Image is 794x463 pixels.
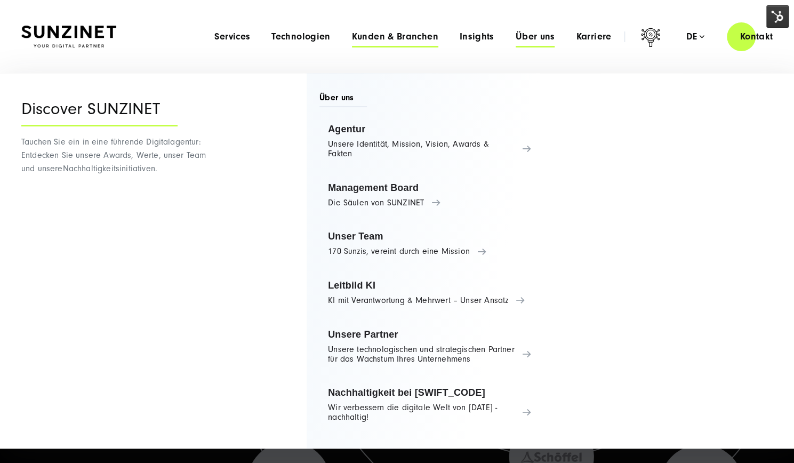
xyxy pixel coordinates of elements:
div: de [686,31,704,42]
a: Über uns [516,31,555,42]
a: Leitbild KI KI mit Verantwortung & Mehrwert – Unser Ansatz [319,273,540,313]
a: Kontakt [727,21,785,52]
a: Insights [460,31,494,42]
a: Nachhaltigkeit bei [SWIFT_CODE] Wir verbessern die digitale Welt von [DATE] - nachhaltig! [319,380,540,430]
a: Technologien [271,31,330,42]
img: HubSpot Tools-Menüschalter [766,5,789,28]
span: Über uns [319,92,367,107]
a: Karriere [576,31,611,42]
div: Nachhaltigkeitsinitiativen. [21,73,221,449]
a: Agentur Unsere Identität, Mission, Vision, Awards & Fakten [319,116,540,166]
div: Discover SUNZINET [21,100,178,126]
a: Unser Team 170 Sunzis, vereint durch eine Mission [319,223,540,264]
span: Tauchen Sie ein in eine führende Digitalagentur: Entdecken Sie unsere Awards, Werte, unser Team u... [21,137,206,173]
a: Services [214,31,250,42]
img: SUNZINET Full Service Digital Agentur [21,26,116,48]
a: Unsere Partner Unsere technologischen und strategischen Partner für das Wachstum Ihres Unternehmens [319,322,540,372]
a: Management Board Die Säulen von SUNZINET [319,175,540,215]
a: Kunden & Branchen [352,31,438,42]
